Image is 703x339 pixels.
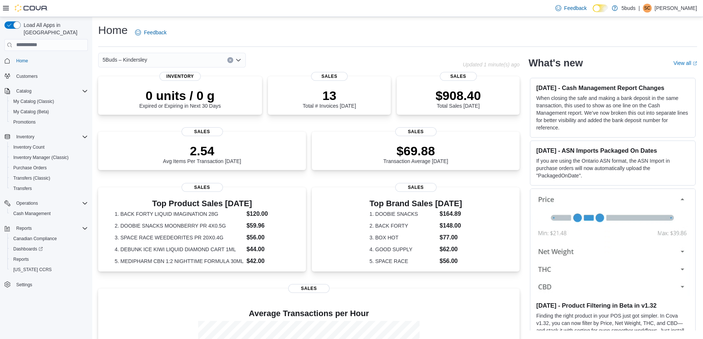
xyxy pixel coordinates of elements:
[159,72,201,81] span: Inventory
[7,96,91,107] button: My Catalog (Classic)
[7,152,91,163] button: Inventory Manager (Classic)
[7,107,91,117] button: My Catalog (Beta)
[10,153,88,162] span: Inventory Manager (Classic)
[13,56,31,65] a: Home
[13,186,32,191] span: Transfers
[10,143,88,152] span: Inventory Count
[7,264,91,275] button: [US_STATE] CCRS
[13,224,35,233] button: Reports
[247,245,289,254] dd: $44.00
[13,280,88,289] span: Settings
[13,144,45,150] span: Inventory Count
[10,163,50,172] a: Purchase Orders
[16,134,34,140] span: Inventory
[643,4,652,13] div: Samantha Campbell
[247,233,289,242] dd: $56.00
[10,265,88,274] span: Washington CCRS
[13,109,49,115] span: My Catalog (Beta)
[16,225,32,231] span: Reports
[144,29,166,36] span: Feedback
[10,234,60,243] a: Canadian Compliance
[673,60,697,66] a: View allExternal link
[10,174,53,183] a: Transfers (Classic)
[395,127,437,136] span: Sales
[21,21,88,36] span: Load All Apps in [GEOGRAPHIC_DATA]
[115,222,244,229] dt: 2. DOOBIE SNACKS MOONBERRY PR 4X0.5G
[7,173,91,183] button: Transfers (Classic)
[369,246,437,253] dt: 4. GOOD SUPPLY
[7,244,91,254] a: Dashboards
[13,165,47,171] span: Purchase Orders
[369,222,437,229] dt: 2. BACK FORTY
[115,246,244,253] dt: 4. DEBUNK ICE KIWI LIQUID DIAMOND CART 1ML
[10,143,48,152] a: Inventory Count
[16,58,28,64] span: Home
[139,88,221,109] div: Expired or Expiring in Next 30 Days
[644,4,651,13] span: SC
[7,142,91,152] button: Inventory Count
[1,86,91,96] button: Catalog
[1,198,91,208] button: Operations
[13,199,41,208] button: Operations
[13,246,43,252] span: Dashboards
[163,143,241,158] p: 2.54
[10,118,88,127] span: Promotions
[16,73,38,79] span: Customers
[247,221,289,230] dd: $59.96
[13,199,88,208] span: Operations
[369,234,437,241] dt: 3. BOX HOT
[10,184,88,193] span: Transfers
[564,4,587,12] span: Feedback
[13,155,69,160] span: Inventory Manager (Classic)
[115,257,244,265] dt: 5. MEDIPHARM CBN 1:2 NIGHTTIME FORMULA 30ML
[13,280,35,289] a: Settings
[288,284,330,293] span: Sales
[10,107,88,116] span: My Catalog (Beta)
[98,23,128,38] h1: Home
[1,55,91,66] button: Home
[10,209,88,218] span: Cash Management
[13,211,51,217] span: Cash Management
[10,255,88,264] span: Reports
[10,118,39,127] a: Promotions
[10,97,57,106] a: My Catalog (Classic)
[10,209,54,218] a: Cash Management
[7,163,91,173] button: Purchase Orders
[13,132,37,141] button: Inventory
[536,157,689,179] p: If you are using the Ontario ASN format, the ASN Import in purchase orders will now automatically...
[435,88,481,103] p: $908.40
[655,4,697,13] p: [PERSON_NAME]
[13,87,88,96] span: Catalog
[103,55,147,64] span: 5Buds – Kindersley
[536,302,689,309] h3: [DATE] - Product Filtering in Beta in v1.32
[16,282,32,288] span: Settings
[104,309,514,318] h4: Average Transactions per Hour
[1,279,91,290] button: Settings
[10,107,52,116] a: My Catalog (Beta)
[13,87,34,96] button: Catalog
[621,4,635,13] p: 5buds
[593,4,608,12] input: Dark Mode
[247,210,289,218] dd: $120.00
[1,132,91,142] button: Inventory
[10,174,88,183] span: Transfers (Classic)
[235,57,241,63] button: Open list of options
[13,71,88,80] span: Customers
[440,221,462,230] dd: $148.00
[227,57,233,63] button: Clear input
[115,234,244,241] dt: 3. SPACE RACE WEEDEORITES PR 20X0.4G
[1,223,91,234] button: Reports
[10,234,88,243] span: Canadian Compliance
[247,257,289,266] dd: $42.00
[463,62,520,68] p: Updated 1 minute(s) ago
[13,267,52,273] span: [US_STATE] CCRS
[440,72,477,81] span: Sales
[440,245,462,254] dd: $62.00
[13,236,57,242] span: Canadian Compliance
[10,97,88,106] span: My Catalog (Classic)
[182,127,223,136] span: Sales
[13,98,54,104] span: My Catalog (Classic)
[311,72,348,81] span: Sales
[13,132,88,141] span: Inventory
